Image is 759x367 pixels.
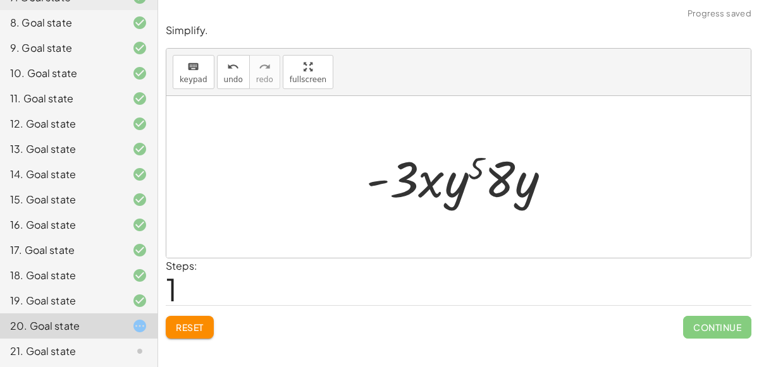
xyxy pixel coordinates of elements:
[132,116,147,131] i: Task finished and correct.
[10,344,112,359] div: 21. Goal state
[166,259,197,272] label: Steps:
[132,15,147,30] i: Task finished and correct.
[217,55,250,89] button: undoundo
[10,167,112,182] div: 14. Goal state
[10,116,112,131] div: 12. Goal state
[132,344,147,359] i: Task not started.
[10,91,112,106] div: 11. Goal state
[166,270,177,308] span: 1
[132,243,147,258] i: Task finished and correct.
[132,167,147,182] i: Task finished and correct.
[10,40,112,56] div: 9. Goal state
[227,59,239,75] i: undo
[176,322,204,333] span: Reset
[224,75,243,84] span: undo
[10,293,112,308] div: 19. Goal state
[290,75,326,84] span: fullscreen
[166,316,214,339] button: Reset
[132,141,147,157] i: Task finished and correct.
[132,318,147,334] i: Task started.
[259,59,271,75] i: redo
[10,192,112,207] div: 15. Goal state
[10,15,112,30] div: 8. Goal state
[166,23,751,38] p: Simplify.
[132,268,147,283] i: Task finished and correct.
[10,66,112,81] div: 10. Goal state
[132,66,147,81] i: Task finished and correct.
[132,40,147,56] i: Task finished and correct.
[173,55,214,89] button: keyboardkeypad
[132,293,147,308] i: Task finished and correct.
[256,75,273,84] span: redo
[10,268,112,283] div: 18. Goal state
[283,55,333,89] button: fullscreen
[10,318,112,334] div: 20. Goal state
[187,59,199,75] i: keyboard
[132,91,147,106] i: Task finished and correct.
[249,55,280,89] button: redoredo
[132,192,147,207] i: Task finished and correct.
[10,243,112,258] div: 17. Goal state
[10,217,112,232] div: 16. Goal state
[10,141,112,157] div: 13. Goal state
[180,75,207,84] span: keypad
[688,8,751,20] span: Progress saved
[132,217,147,232] i: Task finished and correct.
